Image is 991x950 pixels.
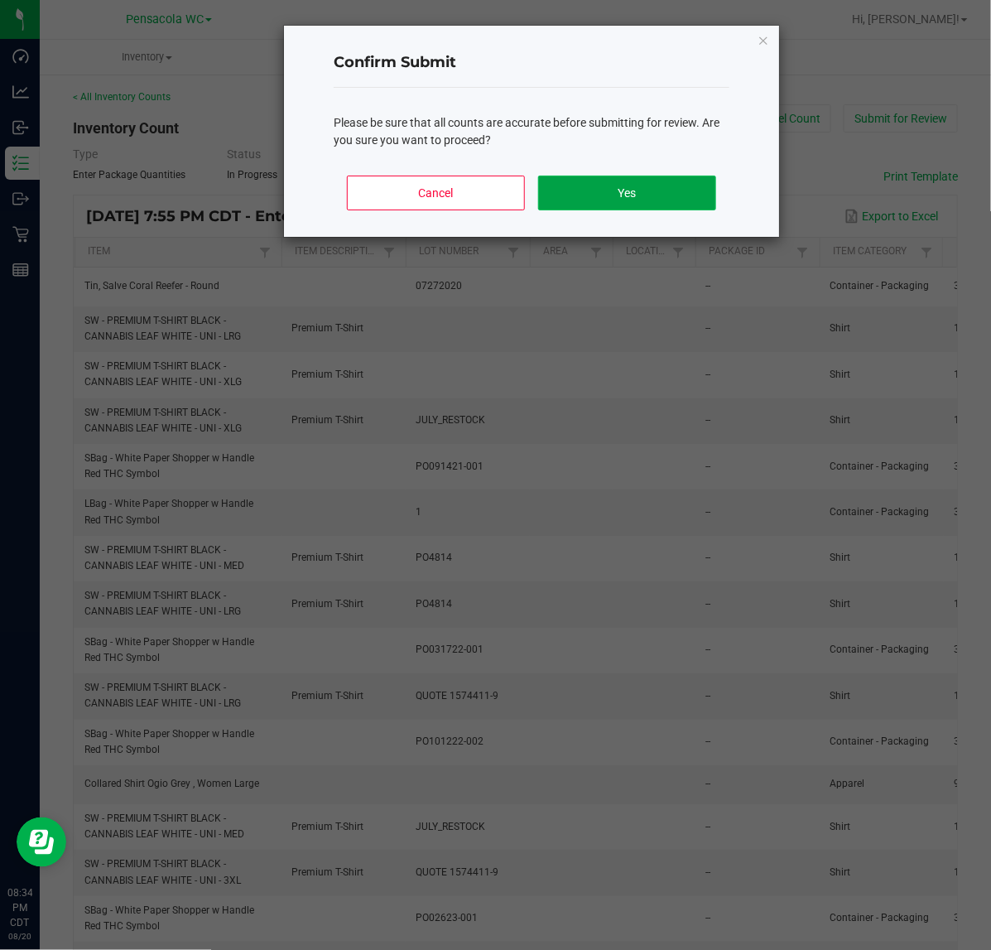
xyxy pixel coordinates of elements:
iframe: Resource center [17,817,66,867]
div: Please be sure that all counts are accurate before submitting for review. Are you sure you want t... [334,114,729,149]
button: Yes [538,176,716,210]
button: Cancel [347,176,525,210]
h4: Confirm Submit [334,52,729,74]
button: Close [758,30,769,50]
